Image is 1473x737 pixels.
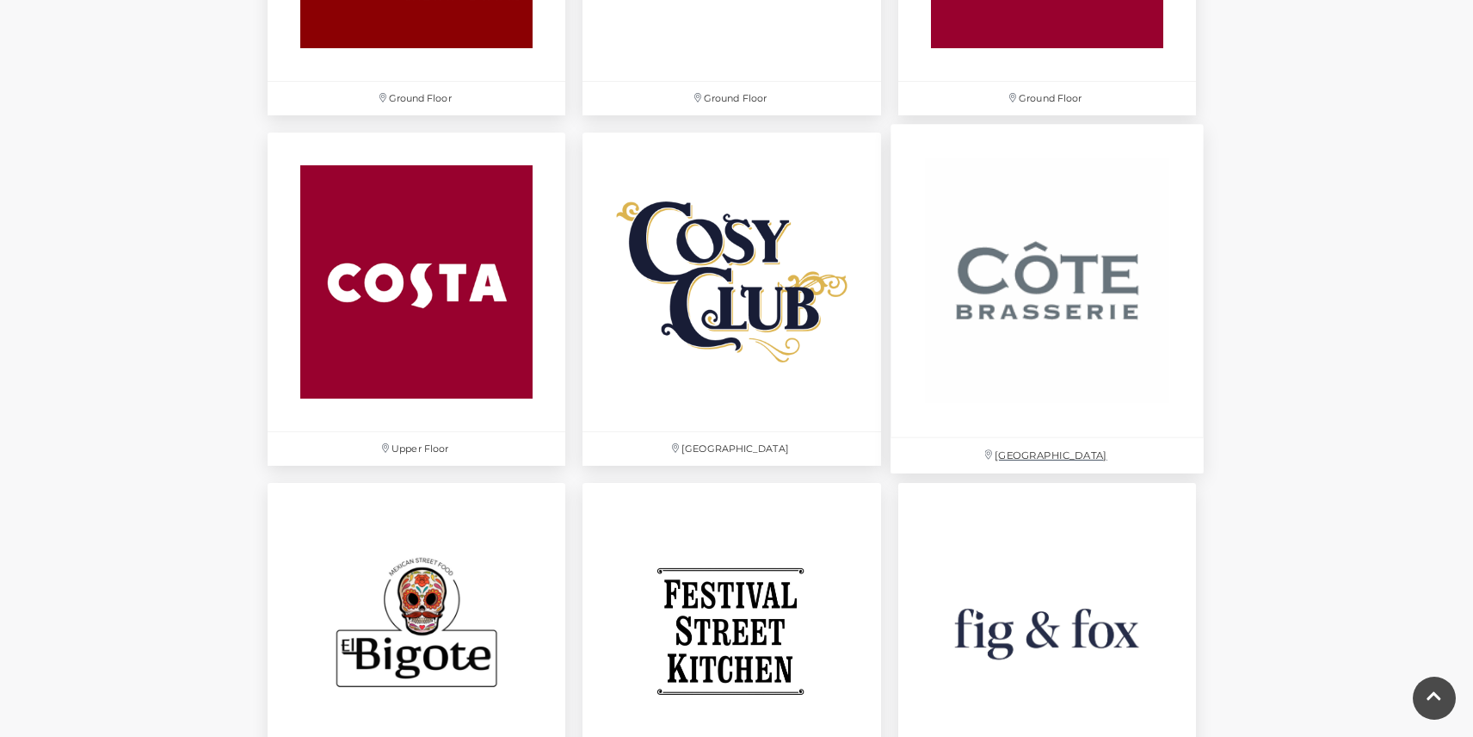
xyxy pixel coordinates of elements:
p: Ground Floor [582,82,880,115]
p: Ground Floor [898,82,1196,115]
p: [GEOGRAPHIC_DATA] [891,438,1204,474]
a: [GEOGRAPHIC_DATA] [881,115,1212,483]
a: Upper Floor [259,124,574,474]
a: [GEOGRAPHIC_DATA] [574,124,889,474]
p: Ground Floor [268,82,565,115]
p: Upper Floor [268,432,565,466]
p: [GEOGRAPHIC_DATA] [582,432,880,466]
